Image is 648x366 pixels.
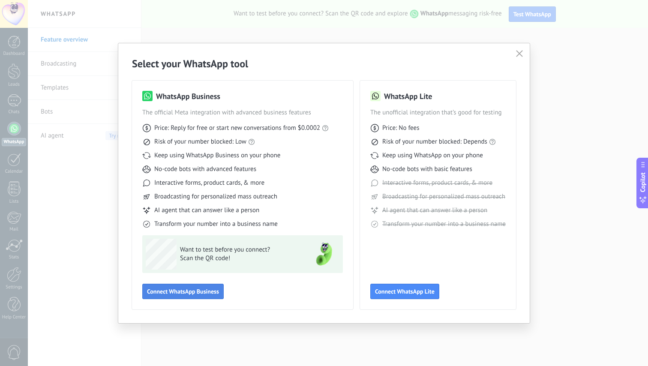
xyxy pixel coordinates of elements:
span: The official Meta integration with advanced business features [142,108,343,117]
span: AI agent that can answer like a person [382,206,487,215]
span: Connect WhatsApp Lite [375,288,435,294]
span: Risk of your number blocked: Low [154,138,246,146]
span: Interactive forms, product cards, & more [382,179,492,187]
span: Transform your number into a business name [382,220,506,228]
span: Interactive forms, product cards, & more [154,179,264,187]
span: Price: Reply for free or start new conversations from $0.0002 [154,124,320,132]
span: Connect WhatsApp Business [147,288,219,294]
span: The unofficial integration that’s good for testing [370,108,506,117]
span: Scan the QR code! [180,254,305,263]
h2: Select your WhatsApp tool [132,57,516,70]
button: Connect WhatsApp Lite [370,284,439,299]
span: Want to test before you connect? [180,246,305,254]
span: AI agent that can answer like a person [154,206,259,215]
h3: WhatsApp Business [156,91,220,102]
span: Broadcasting for personalized mass outreach [382,192,505,201]
span: Copilot [639,173,647,192]
span: Price: No fees [382,124,419,132]
span: Risk of your number blocked: Depends [382,138,487,146]
span: No-code bots with basic features [382,165,472,174]
span: Keep using WhatsApp on your phone [382,151,483,160]
span: Transform your number into a business name [154,220,278,228]
span: No-code bots with advanced features [154,165,256,174]
span: Broadcasting for personalized mass outreach [154,192,277,201]
span: Keep using WhatsApp Business on your phone [154,151,280,160]
button: Connect WhatsApp Business [142,284,224,299]
img: green-phone.png [309,239,339,270]
h3: WhatsApp Lite [384,91,432,102]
